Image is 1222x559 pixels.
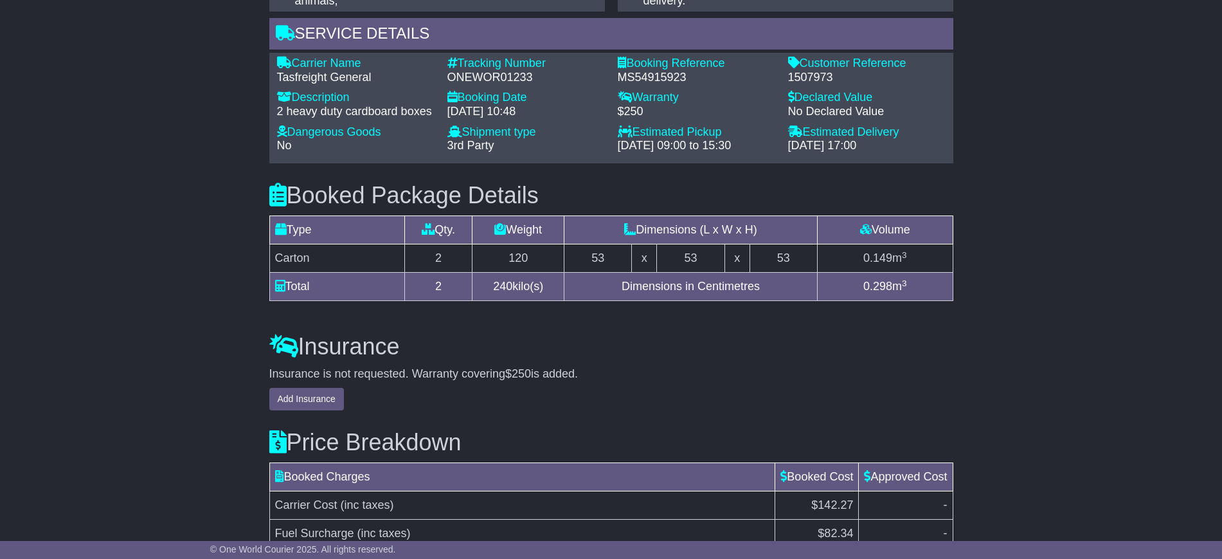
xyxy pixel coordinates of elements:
[472,273,564,301] td: kilo(s)
[788,125,946,140] div: Estimated Delivery
[564,244,632,273] td: 53
[724,244,750,273] td: x
[618,139,775,153] div: [DATE] 09:00 to 15:30
[447,71,605,85] div: ONEWOR01233
[472,216,564,244] td: Weight
[269,463,775,491] td: Booked Charges
[493,280,512,293] span: 240
[404,244,472,273] td: 2
[269,334,953,360] h3: Insurance
[902,279,907,288] sup: 3
[269,430,953,455] h3: Price Breakdown
[210,544,396,554] span: © One World Courier 2025. All rights reserved.
[788,57,946,71] div: Customer Reference
[618,105,775,119] div: $250
[564,273,818,301] td: Dimensions in Centimetres
[472,244,564,273] td: 120
[269,183,953,208] h3: Booked Package Details
[404,216,472,244] td: Qty.
[618,57,775,71] div: Booking Reference
[277,71,435,85] div: Tasfreight General
[341,499,394,511] span: (inc taxes)
[564,216,818,244] td: Dimensions (L x W x H)
[277,91,435,105] div: Description
[863,280,892,293] span: 0.298
[818,527,853,540] span: $82.34
[269,18,953,53] div: Service Details
[788,91,946,105] div: Declared Value
[275,527,354,540] span: Fuel Surcharge
[269,388,344,410] button: Add Insurance
[944,527,948,540] span: -
[277,57,435,71] div: Carrier Name
[750,244,817,273] td: 53
[944,499,948,511] span: -
[447,125,605,140] div: Shipment type
[859,463,953,491] td: Approved Cost
[269,273,404,301] td: Total
[269,216,404,244] td: Type
[618,91,775,105] div: Warranty
[775,463,859,491] td: Booked Cost
[404,273,472,301] td: 2
[447,57,605,71] div: Tracking Number
[269,367,953,381] div: Insurance is not requested. Warranty covering is added.
[618,125,775,140] div: Estimated Pickup
[657,244,724,273] td: 53
[447,91,605,105] div: Booking Date
[817,216,953,244] td: Volume
[632,244,657,273] td: x
[863,252,892,264] span: 0.149
[788,139,946,153] div: [DATE] 17:00
[788,105,946,119] div: No Declared Value
[447,105,605,119] div: [DATE] 10:48
[817,273,953,301] td: m
[817,244,953,273] td: m
[902,250,907,260] sup: 3
[788,71,946,85] div: 1507973
[357,527,411,540] span: (inc taxes)
[269,244,404,273] td: Carton
[277,139,292,152] span: No
[505,367,531,380] span: $250
[277,105,435,119] div: 2 heavy duty cardboard boxes
[277,125,435,140] div: Dangerous Goods
[618,71,775,85] div: MS54915923
[811,499,853,511] span: $142.27
[447,139,494,152] span: 3rd Party
[275,499,337,511] span: Carrier Cost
